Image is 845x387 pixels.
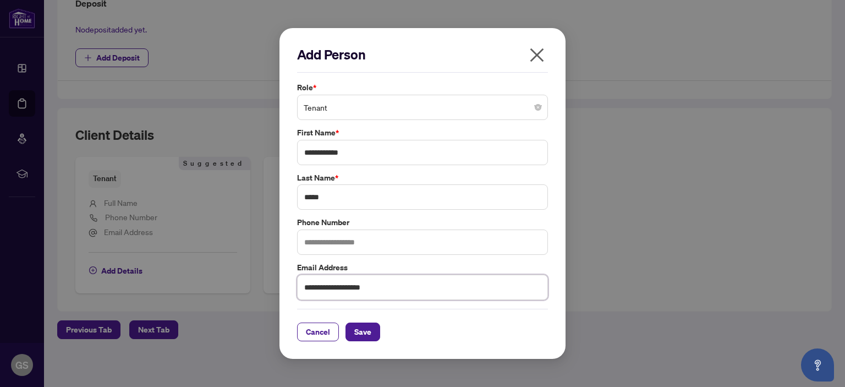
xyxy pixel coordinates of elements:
[297,81,548,94] label: Role
[304,97,541,118] span: Tenant
[297,127,548,139] label: First Name
[297,46,548,63] h2: Add Person
[345,323,380,341] button: Save
[297,172,548,184] label: Last Name
[354,323,371,341] span: Save
[306,323,330,341] span: Cancel
[801,348,834,381] button: Open asap
[528,46,546,64] span: close
[297,216,548,228] label: Phone Number
[297,261,548,274] label: Email Address
[535,104,541,111] span: close-circle
[297,323,339,341] button: Cancel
